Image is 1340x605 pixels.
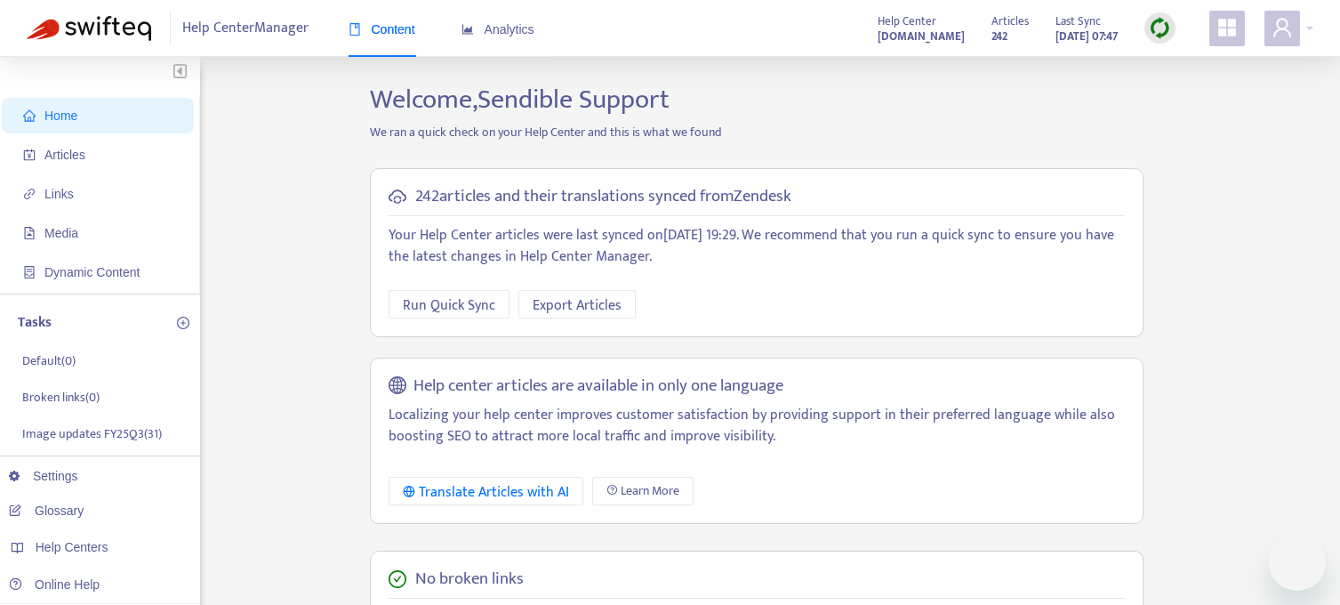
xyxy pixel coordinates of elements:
span: Dynamic Content [44,265,140,279]
strong: 242 [991,27,1007,46]
span: Last Sync [1055,12,1101,31]
span: user [1272,17,1293,38]
span: account-book [23,149,36,161]
strong: [DOMAIN_NAME] [878,27,965,46]
h5: 242 articles and their translations synced from Zendesk [415,187,791,207]
p: Broken links ( 0 ) [22,388,100,407]
span: appstore [1216,17,1238,38]
button: Export Articles [518,290,636,319]
span: link [23,188,36,200]
span: Content [349,22,415,36]
span: container [23,266,36,278]
span: Export Articles [533,294,622,317]
a: Learn More [592,477,694,505]
span: Help Center Manager [182,12,309,45]
span: Links [44,187,74,201]
span: Learn More [621,481,679,501]
span: area-chart [461,23,474,36]
img: Swifteq [27,16,151,41]
a: Online Help [9,577,100,592]
span: Articles [44,148,85,162]
span: global [389,376,406,397]
h5: No broken links [415,569,524,590]
div: Translate Articles with AI [403,481,569,504]
p: Default ( 0 ) [22,351,76,370]
img: sync.dc5367851b00ba804db3.png [1149,17,1171,39]
button: Translate Articles with AI [389,477,583,505]
span: Media [44,226,78,240]
p: Tasks [18,312,52,334]
span: Articles [991,12,1029,31]
a: [DOMAIN_NAME] [878,26,965,46]
p: We ran a quick check on your Help Center and this is what we found [357,123,1157,141]
p: Image updates FY25Q3 ( 31 ) [22,424,162,443]
span: cloud-sync [389,188,406,206]
span: Home [44,109,77,123]
button: Run Quick Sync [389,290,510,319]
span: file-image [23,227,36,239]
a: Settings [9,469,78,483]
span: Help Center [878,12,936,31]
span: plus-circle [177,317,189,329]
strong: [DATE] 07:47 [1055,27,1118,46]
span: Help Centers [36,540,108,554]
span: home [23,109,36,122]
span: Run Quick Sync [403,294,495,317]
span: Analytics [461,22,534,36]
a: Glossary [9,504,84,518]
span: book [349,23,361,36]
span: check-circle [389,570,406,588]
iframe: Button to launch messaging window [1269,534,1326,591]
p: Localizing your help center improves customer satisfaction by providing support in their preferre... [389,405,1125,448]
h5: Help center articles are available in only one language [413,376,783,397]
p: Your Help Center articles were last synced on [DATE] 19:29 . We recommend that you run a quick sy... [389,225,1125,268]
span: Welcome, Sendible Support [370,77,670,122]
